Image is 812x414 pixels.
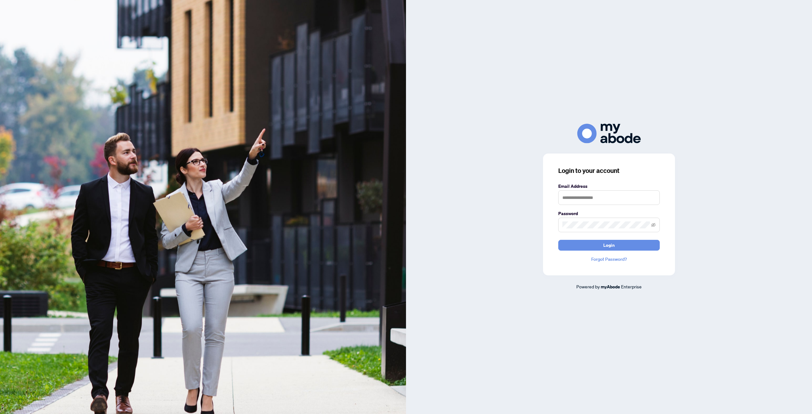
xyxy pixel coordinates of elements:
span: Enterprise [621,284,642,289]
img: ma-logo [577,124,641,143]
label: Email Address [558,183,660,190]
span: Powered by [576,284,600,289]
a: myAbode [601,283,620,290]
h3: Login to your account [558,166,660,175]
span: Login [603,240,615,250]
span: eye-invisible [651,223,656,227]
button: Login [558,240,660,251]
label: Password [558,210,660,217]
a: Forgot Password? [558,256,660,263]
